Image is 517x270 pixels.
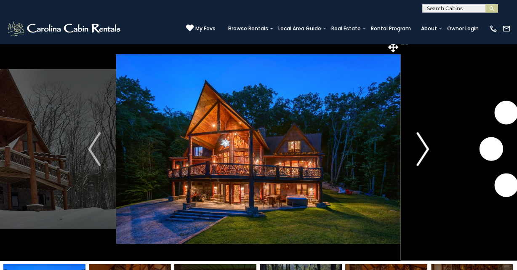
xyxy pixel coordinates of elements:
a: My Favs [186,24,216,33]
a: Browse Rentals [224,23,272,35]
a: Rental Program [367,23,415,35]
a: About [417,23,441,35]
a: Real Estate [327,23,365,35]
img: mail-regular-white.png [502,24,511,33]
button: Previous [72,37,116,261]
a: Local Area Guide [274,23,325,35]
img: arrow [416,132,429,166]
button: Next [401,37,445,261]
a: Owner Login [443,23,483,35]
img: White-1-2.png [6,20,123,37]
img: arrow [88,132,101,166]
img: phone-regular-white.png [489,24,498,33]
span: My Favs [195,25,216,32]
